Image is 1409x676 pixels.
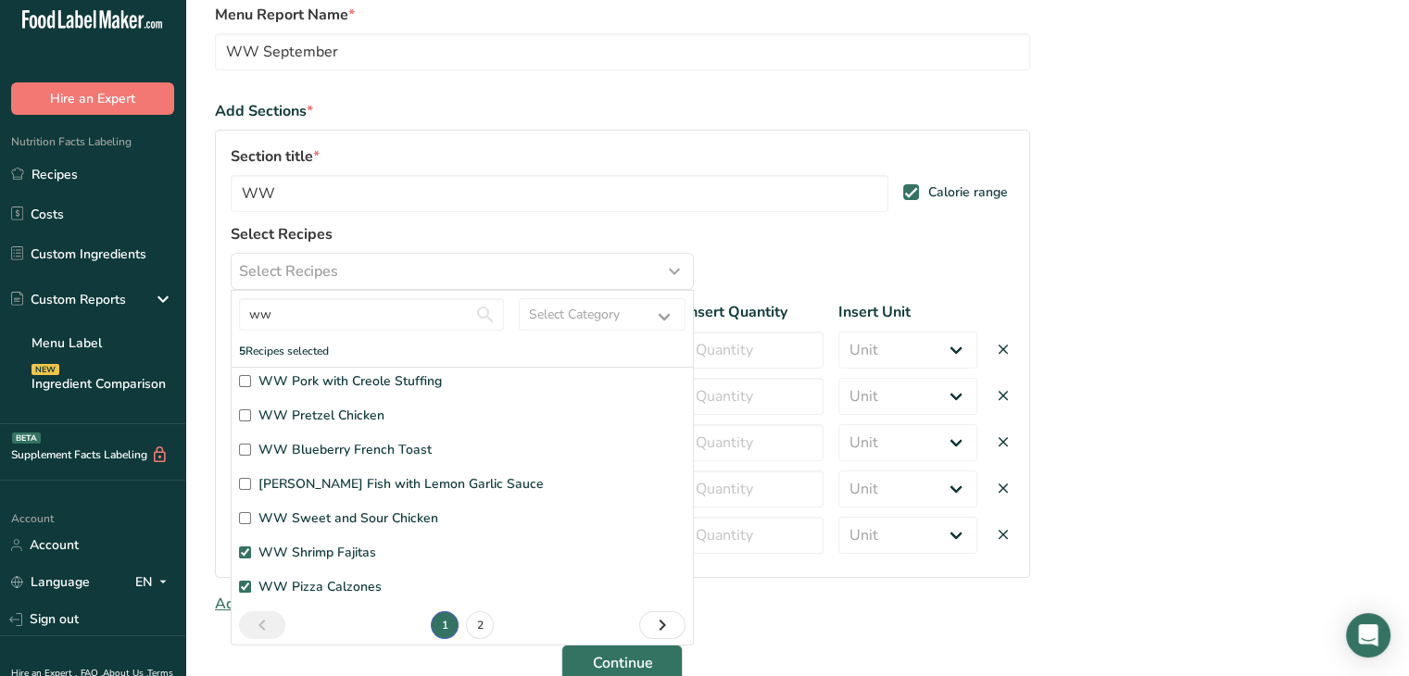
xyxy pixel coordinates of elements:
a: Language [11,566,90,598]
a: Page 2. [466,611,494,639]
a: Page 2. [639,611,686,639]
span: WW Pretzel Chicken [258,406,384,425]
div: Add Sections [215,100,1030,122]
input: Quantity [685,470,824,507]
input: WW Pretzel Chicken [239,409,251,421]
input: WW Pork with Creole Stuffing [239,375,251,387]
div: Insert Quantity [685,301,824,323]
input: Quantity [685,517,824,554]
div: EN [135,571,174,594]
input: Quantity [685,424,824,461]
div: BETA [12,432,41,444]
span: WW Shrimp Fajitas [258,543,376,562]
button: Hire an Expert [11,82,174,115]
span: WW Blueberry French Toast [258,440,432,459]
input: WW Blueberry French Toast [239,444,251,456]
input: WW Shrimp Fajitas [239,546,251,558]
span: Continue [592,652,652,674]
input: Type your menu label name here [215,33,1030,70]
a: Page 0. [239,611,285,639]
input: Search for recipe [239,298,504,331]
div: Custom Reports [11,290,126,309]
input: WW Sweet and Sour Chicken [239,512,251,524]
button: Select Recipes [231,253,694,290]
span: 5 [239,344,245,358]
label: Section title [231,145,888,168]
span: Select Recipes [239,260,338,282]
span: WW Sweet and Sour Chicken [258,508,438,528]
span: WW Pizza Calzones [258,577,382,596]
span: Add new section [215,594,328,614]
label: Menu Report Name [215,4,1030,26]
input: Type section title here [231,175,888,212]
div: Open Intercom Messenger [1346,613,1390,657]
div: Recipes selected [232,343,693,359]
div: Insert Unit [838,301,977,323]
input: Quantity [685,332,824,369]
span: [PERSON_NAME] Fish with Lemon Garlic Sauce [258,474,544,494]
div: NEW [31,364,59,375]
input: Quantity [685,378,824,415]
span: WW Pork with Creole Stuffing [258,371,442,391]
input: [PERSON_NAME] Fish with Lemon Garlic Sauce [239,478,251,490]
label: Select Recipes [231,223,694,245]
input: WW Pizza Calzones [239,581,251,593]
span: Calorie range [919,184,1008,201]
